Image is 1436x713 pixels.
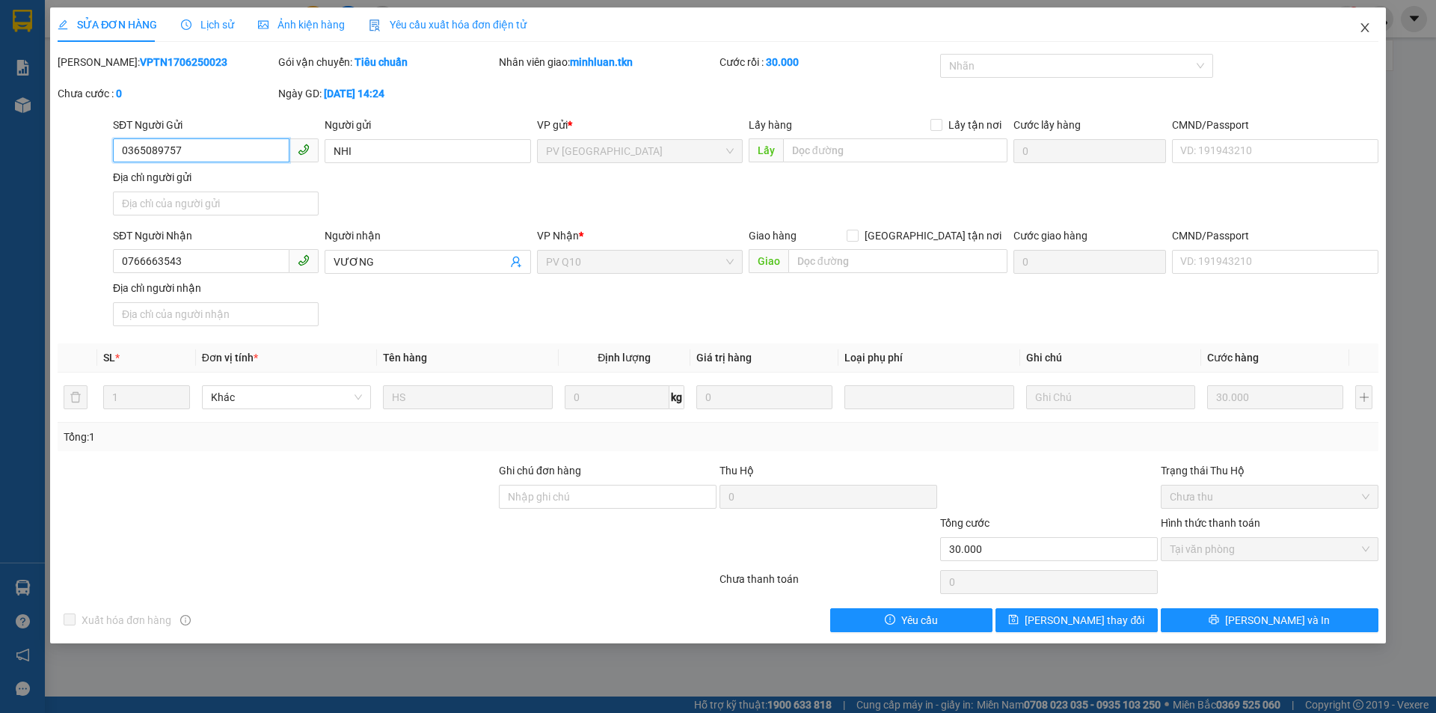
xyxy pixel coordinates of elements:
[696,352,752,364] span: Giá trị hàng
[1170,538,1369,560] span: Tại văn phòng
[181,19,191,30] span: clock-circle
[942,117,1007,133] span: Lấy tận nơi
[719,54,937,70] div: Cước rồi :
[211,386,362,408] span: Khác
[1013,230,1087,242] label: Cước giao hàng
[113,280,319,296] div: Địa chỉ người nhận
[1008,614,1019,626] span: save
[598,352,651,364] span: Định lượng
[537,117,743,133] div: VP gửi
[749,230,797,242] span: Giao hàng
[749,119,792,131] span: Lấy hàng
[859,227,1007,244] span: [GEOGRAPHIC_DATA] tận nơi
[140,56,227,68] b: VPTN1706250023
[1013,119,1081,131] label: Cước lấy hàng
[58,54,275,70] div: [PERSON_NAME]:
[180,615,191,625] span: info-circle
[1209,614,1219,626] span: printer
[995,608,1158,632] button: save[PERSON_NAME] thay đổi
[499,54,717,70] div: Nhân viên giao:
[298,254,310,266] span: phone
[901,612,938,628] span: Yêu cầu
[885,614,895,626] span: exclamation-circle
[278,54,496,70] div: Gói vận chuyển:
[369,19,381,31] img: icon
[1161,462,1378,479] div: Trạng thái Thu Hộ
[1170,486,1369,508] span: Chưa thu
[546,140,734,162] span: PV Tây Ninh
[830,608,992,632] button: exclamation-circleYêu cầu
[669,385,684,409] span: kg
[58,19,157,31] span: SỬA ĐƠN HÀNG
[1161,517,1260,529] label: Hình thức thanh toán
[696,385,832,409] input: 0
[278,85,496,102] div: Ngày GD:
[383,385,552,409] input: VD: Bàn, Ghế
[510,256,522,268] span: user-add
[719,465,754,477] span: Thu Hộ
[369,19,527,31] span: Yêu cầu xuất hóa đơn điện tử
[1013,139,1166,163] input: Cước lấy hàng
[749,138,783,162] span: Lấy
[1207,352,1259,364] span: Cước hàng
[1355,385,1372,409] button: plus
[1344,7,1386,49] button: Close
[258,19,269,30] span: picture
[499,485,717,509] input: Ghi chú đơn hàng
[325,227,530,244] div: Người nhận
[64,385,88,409] button: delete
[113,192,319,215] input: Địa chỉ của người gửi
[58,85,275,102] div: Chưa cước :
[838,343,1019,373] th: Loại phụ phí
[113,169,319,186] div: Địa chỉ người gửi
[783,138,1007,162] input: Dọc đường
[383,352,427,364] span: Tên hàng
[324,88,384,100] b: [DATE] 14:24
[58,19,68,30] span: edit
[1025,612,1144,628] span: [PERSON_NAME] thay đổi
[116,88,122,100] b: 0
[113,117,319,133] div: SĐT Người Gửi
[1172,117,1378,133] div: CMND/Passport
[325,117,530,133] div: Người gửi
[64,429,554,445] div: Tổng: 1
[355,56,408,68] b: Tiêu chuẩn
[298,144,310,156] span: phone
[537,230,579,242] span: VP Nhận
[202,352,258,364] span: Đơn vị tính
[1207,385,1343,409] input: 0
[258,19,345,31] span: Ảnh kiện hàng
[1020,343,1201,373] th: Ghi chú
[113,227,319,244] div: SĐT Người Nhận
[1172,227,1378,244] div: CMND/Passport
[76,612,177,628] span: Xuất hóa đơn hàng
[1013,250,1166,274] input: Cước giao hàng
[766,56,799,68] b: 30.000
[1161,608,1378,632] button: printer[PERSON_NAME] và In
[546,251,734,273] span: PV Q10
[113,302,319,326] input: Địa chỉ của người nhận
[570,56,633,68] b: minhluan.tkn
[1359,22,1371,34] span: close
[749,249,788,273] span: Giao
[499,465,581,477] label: Ghi chú đơn hàng
[181,19,234,31] span: Lịch sử
[940,517,989,529] span: Tổng cước
[1225,612,1330,628] span: [PERSON_NAME] và In
[103,352,115,364] span: SL
[1026,385,1195,409] input: Ghi Chú
[788,249,1007,273] input: Dọc đường
[718,571,939,597] div: Chưa thanh toán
